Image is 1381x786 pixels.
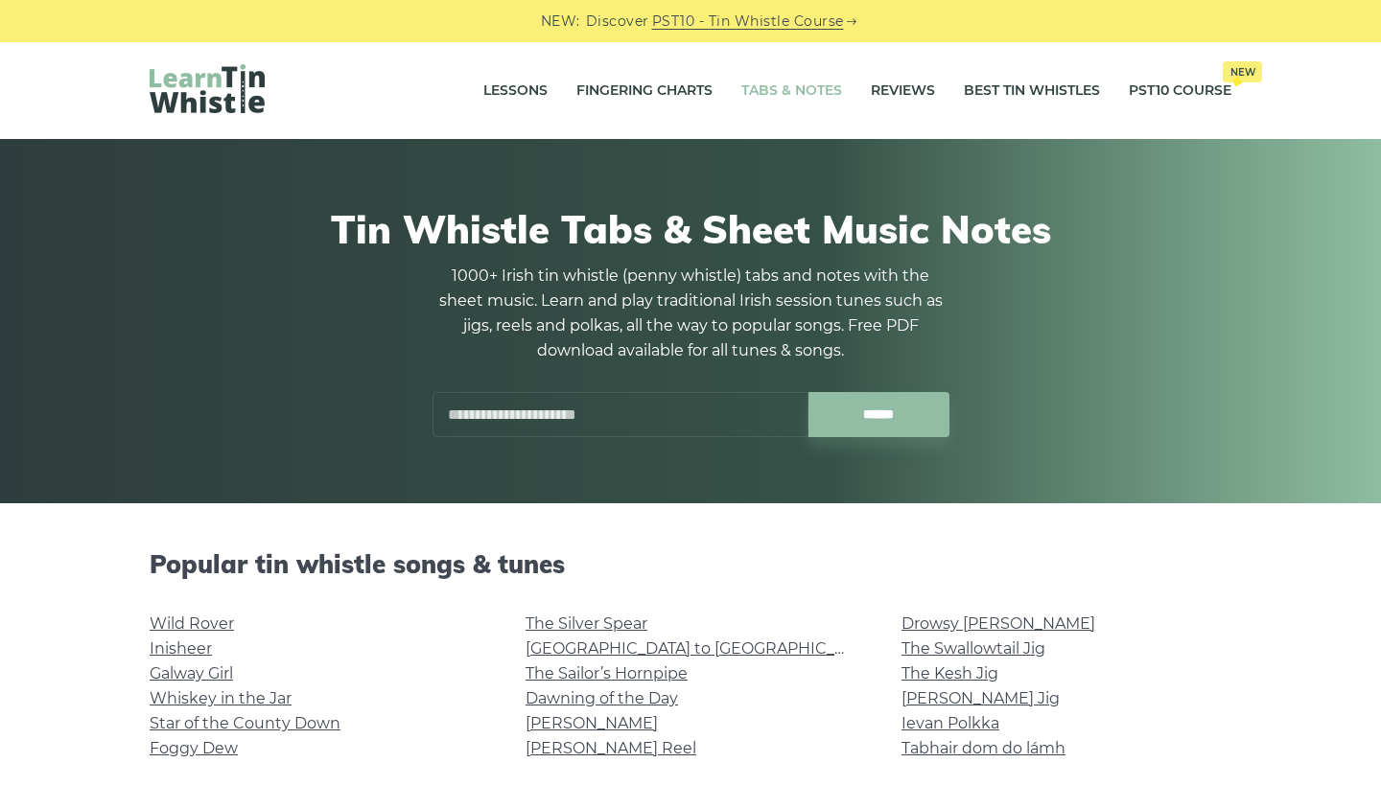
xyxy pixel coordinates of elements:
[150,639,212,658] a: Inisheer
[901,739,1065,757] a: Tabhair dom do lámh
[576,67,713,115] a: Fingering Charts
[150,549,1231,579] h2: Popular tin whistle songs & tunes
[901,689,1060,707] a: [PERSON_NAME] Jig
[150,714,340,732] a: Star of the County Down
[526,614,647,633] a: The Silver Spear
[1129,67,1231,115] a: PST10 CourseNew
[526,739,696,757] a: [PERSON_NAME] Reel
[901,614,1095,633] a: Drowsy [PERSON_NAME]
[150,64,265,113] img: LearnTinWhistle.com
[432,264,949,363] p: 1000+ Irish tin whistle (penny whistle) tabs and notes with the sheet music. Learn and play tradi...
[901,639,1045,658] a: The Swallowtail Jig
[483,67,548,115] a: Lessons
[150,689,292,707] a: Whiskey in the Jar
[901,714,999,732] a: Ievan Polkka
[150,614,234,633] a: Wild Rover
[901,664,998,682] a: The Kesh Jig
[150,664,233,682] a: Galway Girl
[526,639,879,658] a: [GEOGRAPHIC_DATA] to [GEOGRAPHIC_DATA]
[150,739,238,757] a: Foggy Dew
[741,67,842,115] a: Tabs & Notes
[871,67,935,115] a: Reviews
[526,689,678,707] a: Dawning of the Day
[526,714,658,732] a: [PERSON_NAME]
[1223,61,1262,82] span: New
[150,206,1231,252] h1: Tin Whistle Tabs & Sheet Music Notes
[526,664,688,682] a: The Sailor’s Hornpipe
[964,67,1100,115] a: Best Tin Whistles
